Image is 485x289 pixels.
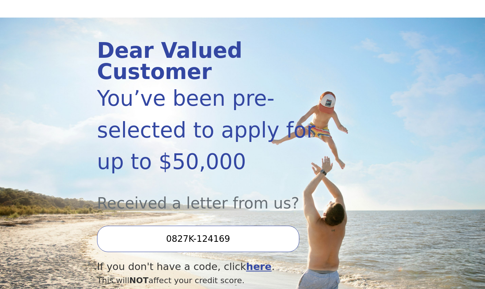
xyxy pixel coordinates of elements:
[97,40,344,83] div: Dear Valued Customer
[129,276,148,285] span: NOT
[246,261,272,272] a: here
[97,274,344,286] div: This will affect your credit score.
[97,83,344,178] div: You’ve been pre-selected to apply for up to $50,000
[97,259,344,274] div: If you don't have a code, click .
[97,178,344,215] div: Received a letter from us?
[97,226,299,252] input: Enter your Offer Code:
